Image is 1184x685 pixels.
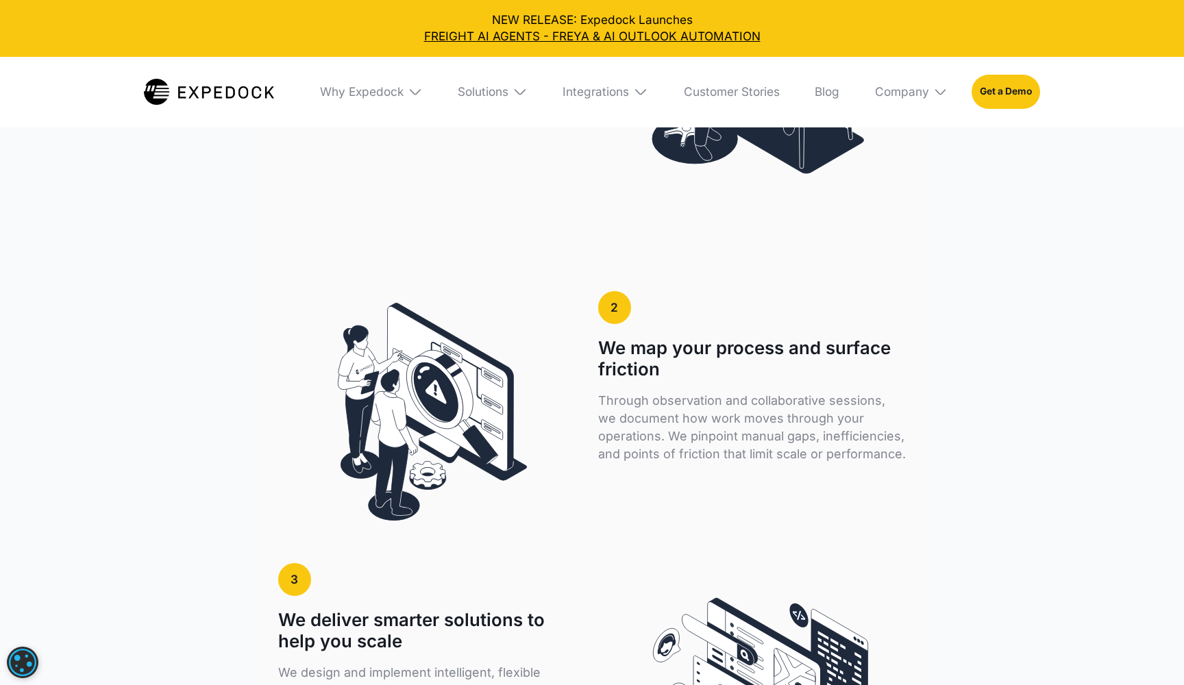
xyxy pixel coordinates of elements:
a: FREIGHT AI AGENTS - FREYA & AI OUTLOOK AUTOMATION [12,28,1172,45]
iframe: Chat Widget [949,537,1184,685]
a: 2 [598,291,631,324]
a: 3 [278,563,311,596]
div: Why Expedock [308,57,434,127]
a: Customer Stories [671,57,791,127]
p: Through observation and collaborative sessions, we document how work moves through your operation... [598,392,906,463]
div: Company [875,84,929,99]
div: Integrations [551,57,660,127]
h1: We deliver smarter solutions to help you scale [278,610,568,652]
div: Solutions [458,84,508,99]
div: Solutions [446,57,539,127]
div: Why Expedock [320,84,404,99]
a: Blog [803,57,851,127]
div: Company [863,57,959,127]
div: NEW RELEASE: Expedock Launches [12,12,1172,45]
a: Get a Demo [972,75,1040,109]
div: Integrations [563,84,629,99]
h1: We map your process and surface friction [598,338,906,380]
